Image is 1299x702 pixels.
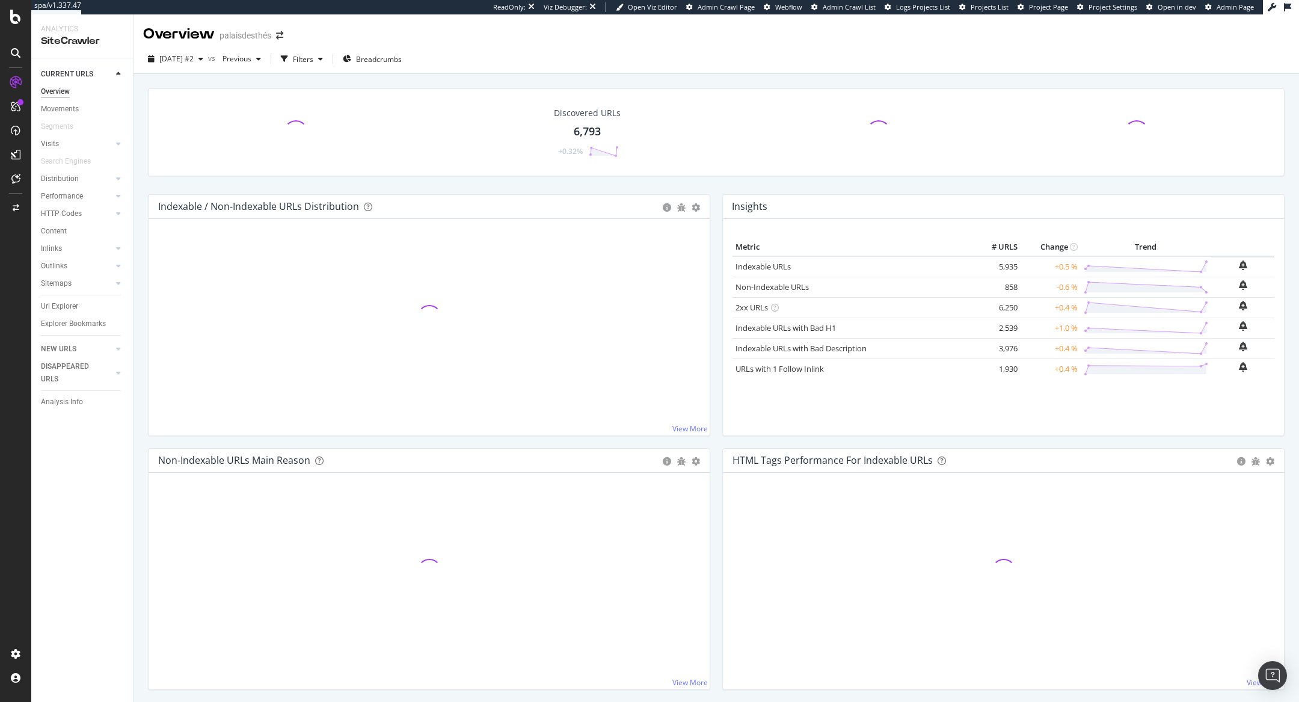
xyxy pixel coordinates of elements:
[208,53,218,63] span: vs
[41,173,112,185] a: Distribution
[493,2,526,12] div: ReadOnly:
[1251,457,1260,466] div: bug
[972,338,1021,359] td: 3,976
[732,454,933,466] div: HTML Tags Performance for Indexable URLs
[1021,338,1081,359] td: +0.4 %
[663,457,671,466] div: circle-info
[41,208,82,220] div: HTTP Codes
[218,54,251,64] span: Previous
[41,300,78,313] div: Url Explorer
[41,68,112,81] a: CURRENT URLS
[41,68,93,81] div: CURRENT URLS
[158,454,310,466] div: Non-Indexable URLs Main Reason
[41,190,112,203] a: Performance
[1089,2,1137,11] span: Project Settings
[276,31,283,40] div: arrow-right-arrow-left
[41,190,83,203] div: Performance
[896,2,950,11] span: Logs Projects List
[41,343,112,356] a: NEW URLS
[1021,318,1081,338] td: +1.0 %
[41,360,102,386] div: DISAPPEARED URLS
[672,423,708,434] a: View More
[220,29,271,42] div: palaisdesthés
[735,343,867,354] a: Indexable URLs with Bad Description
[1237,457,1245,466] div: circle-info
[672,677,708,688] a: View More
[735,363,824,374] a: URLs with 1 Follow Inlink
[338,49,407,69] button: Breadcrumbs
[41,85,124,98] a: Overview
[41,360,112,386] a: DISAPPEARED URLS
[959,2,1009,12] a: Projects List
[692,203,700,212] div: gear
[663,203,671,212] div: circle-info
[276,49,328,69] button: Filters
[41,300,124,313] a: Url Explorer
[41,318,106,330] div: Explorer Bookmarks
[159,54,194,64] span: 2025 Sep. 29th #2
[732,238,972,256] th: Metric
[41,138,112,150] a: Visits
[1021,277,1081,297] td: -0.6 %
[1239,260,1247,270] div: bell-plus
[544,2,587,12] div: Viz Debugger:
[41,318,124,330] a: Explorer Bookmarks
[218,49,266,69] button: Previous
[158,200,359,212] div: Indexable / Non-Indexable URLs Distribution
[972,277,1021,297] td: 858
[41,120,85,133] a: Segments
[1081,238,1211,256] th: Trend
[885,2,950,12] a: Logs Projects List
[972,256,1021,277] td: 5,935
[558,146,583,156] div: +0.32%
[41,343,76,356] div: NEW URLS
[41,277,72,290] div: Sitemaps
[41,396,124,408] a: Analysis Info
[972,318,1021,338] td: 2,539
[972,359,1021,379] td: 1,930
[41,242,62,255] div: Inlinks
[41,277,112,290] a: Sitemaps
[686,2,755,12] a: Admin Crawl Page
[41,155,91,168] div: Search Engines
[1021,256,1081,277] td: +0.5 %
[1029,2,1068,11] span: Project Page
[1239,362,1247,372] div: bell-plus
[732,199,767,215] h4: Insights
[972,297,1021,318] td: 6,250
[735,322,836,333] a: Indexable URLs with Bad H1
[143,49,208,69] button: [DATE] #2
[41,155,103,168] a: Search Engines
[41,34,123,48] div: SiteCrawler
[1021,359,1081,379] td: +0.4 %
[764,2,802,12] a: Webflow
[41,225,67,238] div: Content
[1266,457,1274,466] div: gear
[574,124,601,140] div: 6,793
[554,107,621,119] div: Discovered URLs
[692,457,700,466] div: gear
[41,24,123,34] div: Analytics
[1239,301,1247,310] div: bell-plus
[293,54,313,64] div: Filters
[735,302,768,313] a: 2xx URLs
[1077,2,1137,12] a: Project Settings
[1217,2,1254,11] span: Admin Page
[1247,677,1282,688] a: View More
[41,103,124,115] a: Movements
[1239,280,1247,290] div: bell-plus
[143,24,215,45] div: Overview
[41,208,112,220] a: HTTP Codes
[41,225,124,238] a: Content
[1158,2,1196,11] span: Open in dev
[1205,2,1254,12] a: Admin Page
[356,54,402,64] span: Breadcrumbs
[41,138,59,150] div: Visits
[1021,297,1081,318] td: +0.4 %
[1018,2,1068,12] a: Project Page
[775,2,802,11] span: Webflow
[698,2,755,11] span: Admin Crawl Page
[41,103,79,115] div: Movements
[811,2,876,12] a: Admin Crawl List
[41,173,79,185] div: Distribution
